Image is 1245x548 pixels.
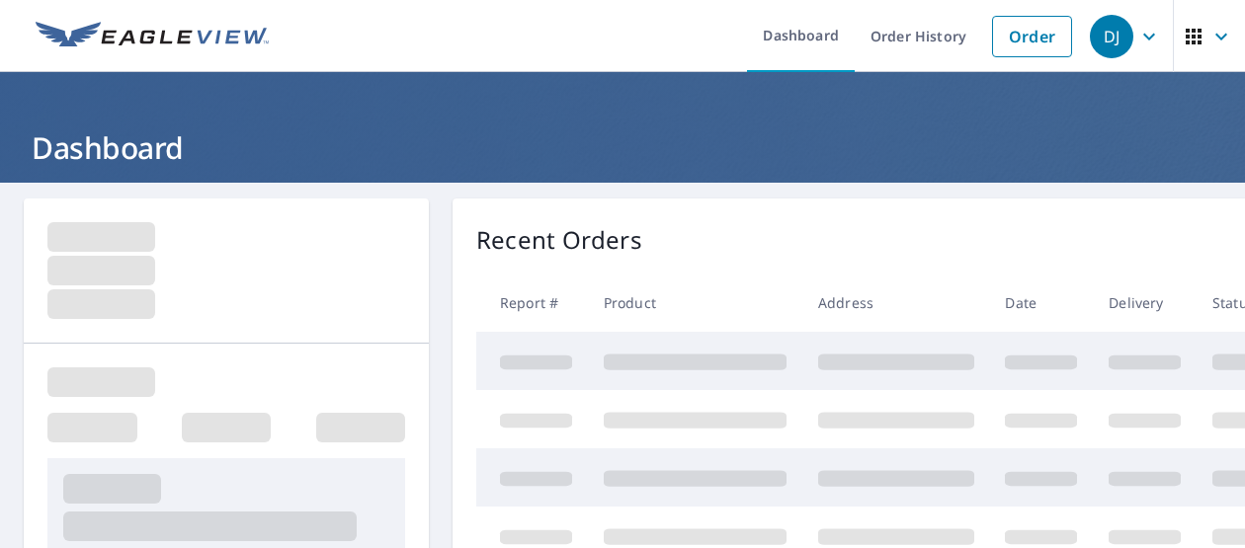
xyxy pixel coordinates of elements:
[1093,274,1197,332] th: Delivery
[989,274,1093,332] th: Date
[802,274,990,332] th: Address
[24,127,1221,168] h1: Dashboard
[476,222,642,258] p: Recent Orders
[36,22,269,51] img: EV Logo
[476,274,588,332] th: Report #
[992,16,1072,57] a: Order
[1090,15,1133,58] div: DJ
[588,274,802,332] th: Product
